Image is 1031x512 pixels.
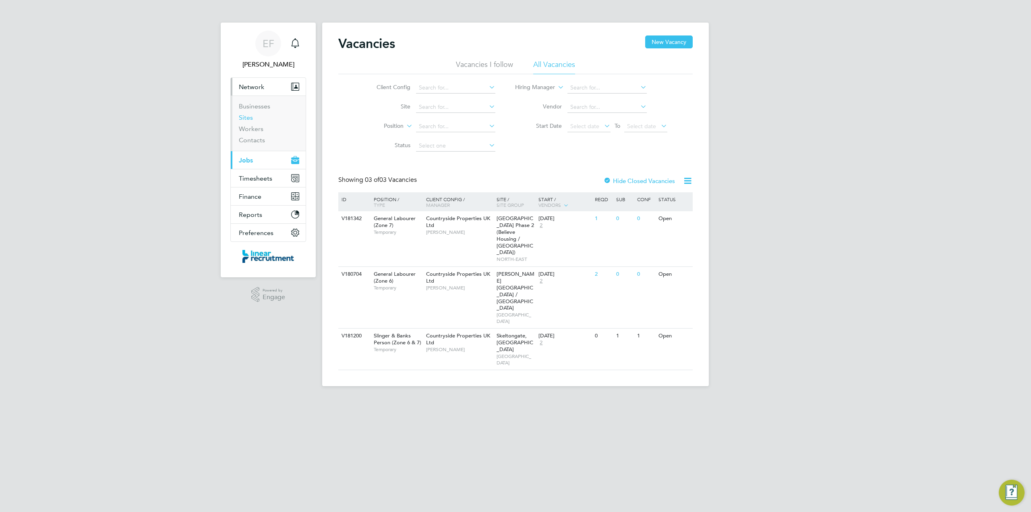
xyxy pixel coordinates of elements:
[593,211,614,226] div: 1
[374,271,416,284] span: General Labourer (Zone 6)
[635,329,656,343] div: 1
[567,82,647,94] input: Search for...
[497,256,535,262] span: NORTH-EAST
[497,215,534,256] span: [GEOGRAPHIC_DATA] Phase 2 (Believe Housing / [GEOGRAPHIC_DATA])
[426,346,493,353] span: [PERSON_NAME]
[645,35,693,48] button: New Vacancy
[364,103,410,110] label: Site
[497,353,535,366] span: [GEOGRAPHIC_DATA]
[627,123,656,130] span: Select date
[456,60,513,74] li: Vacancies I follow
[612,121,623,131] span: To
[239,211,262,219] span: Reports
[497,271,534,311] span: [PERSON_NAME][GEOGRAPHIC_DATA] / [GEOGRAPHIC_DATA]
[536,192,593,212] div: Start /
[230,31,306,69] a: EF[PERSON_NAME]
[340,211,368,226] div: V181342
[416,140,495,152] input: Select one
[495,192,537,212] div: Site /
[538,222,544,229] span: 2
[231,78,306,96] button: Network
[593,192,614,206] div: Reqd
[538,339,544,346] span: 2
[374,346,422,353] span: Temporary
[567,102,647,113] input: Search for...
[242,250,294,263] img: linearrecruitment-logo-retina.png
[416,82,495,94] input: Search for...
[340,267,368,282] div: V180704
[593,329,614,343] div: 0
[231,206,306,223] button: Reports
[251,287,286,302] a: Powered byEngage
[426,285,493,291] span: [PERSON_NAME]
[593,267,614,282] div: 2
[239,114,253,121] a: Sites
[374,215,416,229] span: General Labourer (Zone 7)
[239,136,265,144] a: Contacts
[426,271,490,284] span: Countryside Properties UK Ltd
[416,102,495,113] input: Search for...
[614,267,635,282] div: 0
[614,211,635,226] div: 0
[515,103,562,110] label: Vendor
[338,35,395,52] h2: Vacancies
[263,38,274,49] span: EF
[515,122,562,129] label: Start Date
[239,156,253,164] span: Jobs
[230,60,306,69] span: Emma Fitzgibbons
[338,176,418,184] div: Showing
[239,175,272,182] span: Timesheets
[357,122,404,130] label: Position
[374,285,422,291] span: Temporary
[374,202,385,208] span: Type
[374,229,422,235] span: Temporary
[231,96,306,151] div: Network
[230,250,306,263] a: Go to home page
[603,177,675,185] label: Hide Closed Vacancies
[365,176,417,184] span: 03 Vacancies
[340,192,368,206] div: ID
[364,142,410,149] label: Status
[263,294,285,301] span: Engage
[614,329,635,343] div: 1
[538,333,591,339] div: [DATE]
[497,312,535,324] span: [GEOGRAPHIC_DATA]
[656,329,691,343] div: Open
[239,193,261,200] span: Finance
[426,215,490,229] span: Countryside Properties UK Ltd
[239,102,270,110] a: Businesses
[340,329,368,343] div: V181200
[263,287,285,294] span: Powered by
[656,211,691,226] div: Open
[426,229,493,235] span: [PERSON_NAME]
[239,83,264,91] span: Network
[416,121,495,132] input: Search for...
[231,187,306,205] button: Finance
[509,83,555,92] label: Hiring Manager
[231,224,306,241] button: Preferences
[614,192,635,206] div: Sub
[538,215,591,222] div: [DATE]
[538,278,544,285] span: 2
[374,332,421,346] span: Slinger & Banks Person (Zone 6 & 7)
[231,169,306,187] button: Timesheets
[656,192,691,206] div: Status
[999,480,1025,506] button: Engage Resource Center
[221,23,316,277] nav: Main navigation
[365,176,379,184] span: 03 of
[239,125,263,133] a: Workers
[635,211,656,226] div: 0
[239,229,273,237] span: Preferences
[497,202,524,208] span: Site Group
[635,267,656,282] div: 0
[426,202,450,208] span: Manager
[364,83,410,91] label: Client Config
[424,192,495,212] div: Client Config /
[497,332,533,353] span: Skeltongate, [GEOGRAPHIC_DATA]
[635,192,656,206] div: Conf
[570,123,599,130] span: Select date
[368,192,424,212] div: Position /
[231,151,306,169] button: Jobs
[533,60,575,74] li: All Vacancies
[538,271,591,278] div: [DATE]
